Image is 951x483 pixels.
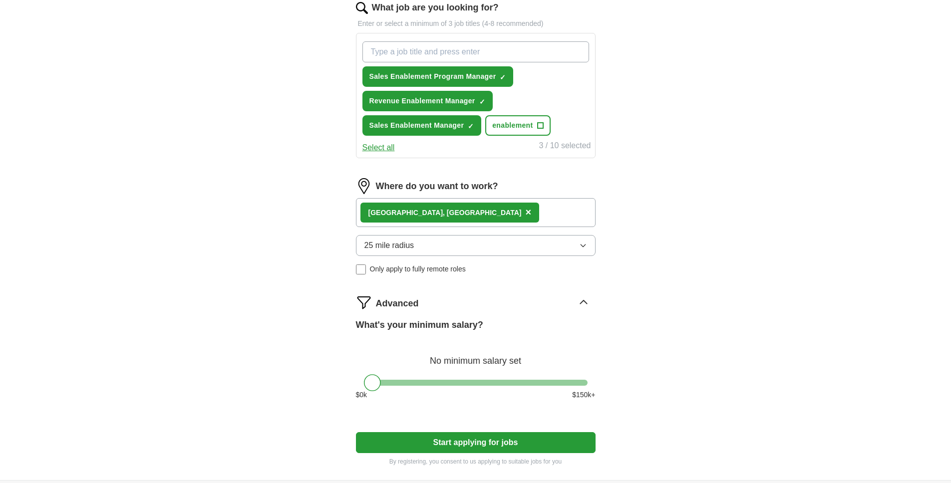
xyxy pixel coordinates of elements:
span: ✓ [468,122,474,130]
p: Enter or select a minimum of 3 job titles (4-8 recommended) [356,18,596,29]
span: ✓ [479,98,485,106]
div: [GEOGRAPHIC_DATA], [GEOGRAPHIC_DATA] [368,208,522,218]
span: enablement [492,120,533,131]
span: 25 mile radius [364,240,414,251]
button: Revenue Enablement Manager✓ [362,91,493,111]
span: Only apply to fully remote roles [370,264,466,274]
input: Only apply to fully remote roles [356,264,366,274]
button: Select all [362,142,395,154]
button: Sales Enablement Program Manager✓ [362,66,514,87]
span: $ 150 k+ [572,390,595,400]
img: location.png [356,178,372,194]
span: Advanced [376,297,419,310]
button: enablement [485,115,550,136]
p: By registering, you consent to us applying to suitable jobs for you [356,457,596,466]
label: Where do you want to work? [376,180,498,193]
span: × [525,207,531,218]
div: 3 / 10 selected [539,140,591,154]
span: $ 0 k [356,390,367,400]
button: 25 mile radius [356,235,596,256]
div: No minimum salary set [356,344,596,368]
label: What's your minimum salary? [356,318,483,332]
label: What job are you looking for? [372,1,499,14]
img: search.png [356,2,368,14]
button: Sales Enablement Manager✓ [362,115,482,136]
input: Type a job title and press enter [362,41,589,62]
span: Revenue Enablement Manager [369,96,475,106]
button: Start applying for jobs [356,432,596,453]
span: ✓ [500,73,506,81]
img: filter [356,294,372,310]
span: Sales Enablement Program Manager [369,71,496,82]
button: × [525,205,531,220]
span: Sales Enablement Manager [369,120,464,131]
